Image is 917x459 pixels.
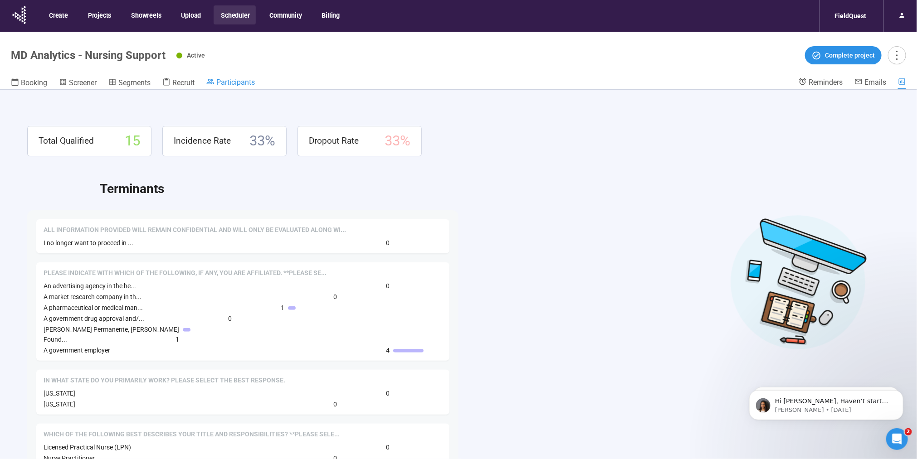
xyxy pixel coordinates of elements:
[44,376,285,385] span: In what state do you primarily work? Please select the best response.
[891,49,903,61] span: more
[39,134,94,148] span: Total Qualified
[228,314,232,324] span: 0
[281,303,284,313] span: 1
[44,226,346,235] span: All information provided will remain confidential and will only be evaluated along with the opini...
[44,401,75,408] span: [US_STATE]
[125,130,140,152] span: 15
[172,78,195,87] span: Recruit
[262,5,308,24] button: Community
[214,5,256,24] button: Scheduler
[386,442,390,452] span: 0
[187,52,205,59] span: Active
[108,77,151,89] a: Segments
[44,326,179,343] span: [PERSON_NAME] Permanente, [PERSON_NAME] Found...
[905,428,912,435] span: 2
[44,444,131,451] span: Licensed Practical Nurse (LPN)
[11,77,47,89] a: Booking
[386,388,390,398] span: 0
[864,78,886,87] span: Emails
[69,78,97,87] span: Screener
[805,46,882,64] button: Complete project
[44,293,141,300] span: A market research company in th...
[44,282,136,290] span: An advertising agency in the he...
[176,334,179,344] span: 1
[44,390,75,397] span: [US_STATE]
[174,134,231,148] span: Incidence Rate
[386,281,390,291] span: 0
[206,77,255,88] a: Participants
[174,5,207,24] button: Upload
[216,78,255,87] span: Participants
[736,371,917,435] iframe: Intercom notifications message
[44,347,110,354] span: A government employer
[315,5,346,24] button: Billing
[44,269,327,278] span: Please indicate with which of the following, if any, you are affiliated. **Please select all that...
[21,78,47,87] span: Booking
[44,239,133,246] span: I no longer want to proceed in ...
[118,78,151,87] span: Segments
[825,50,875,60] span: Complete project
[386,345,390,355] span: 4
[809,78,843,87] span: Reminders
[44,304,143,311] span: A pharmaceutical or medical man...
[886,428,908,450] iframe: Intercom live chat
[249,130,275,152] span: 33 %
[829,7,872,24] div: FieldQuest
[730,214,867,350] img: Desktop work notes
[42,5,74,24] button: Create
[309,134,359,148] span: Dropout Rate
[385,130,410,152] span: 33 %
[854,77,886,88] a: Emails
[386,238,390,248] span: 0
[162,77,195,89] a: Recruit
[124,5,167,24] button: Showreels
[333,292,337,302] span: 0
[11,49,166,62] h1: MD Analytics - Nursing Support
[44,315,144,322] span: A government drug approval and/...
[799,77,843,88] a: Reminders
[59,77,97,89] a: Screener
[81,5,117,24] button: Projects
[888,46,906,64] button: more
[333,399,337,409] span: 0
[100,179,890,199] h2: Terminants
[44,430,340,439] span: Which of the following best describes your title and responsibilities? **Please select one**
